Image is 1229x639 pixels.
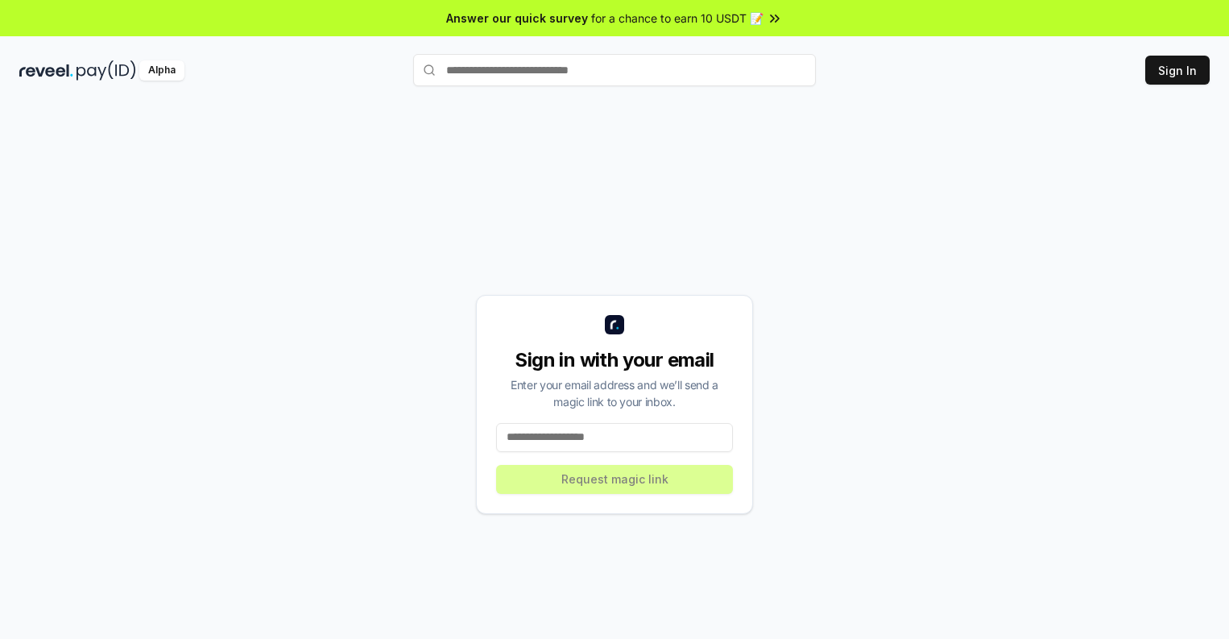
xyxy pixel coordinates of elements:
[591,10,763,27] span: for a chance to earn 10 USDT 📝
[496,347,733,373] div: Sign in with your email
[139,60,184,81] div: Alpha
[605,315,624,334] img: logo_small
[1145,56,1210,85] button: Sign In
[446,10,588,27] span: Answer our quick survey
[19,60,73,81] img: reveel_dark
[496,376,733,410] div: Enter your email address and we’ll send a magic link to your inbox.
[77,60,136,81] img: pay_id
